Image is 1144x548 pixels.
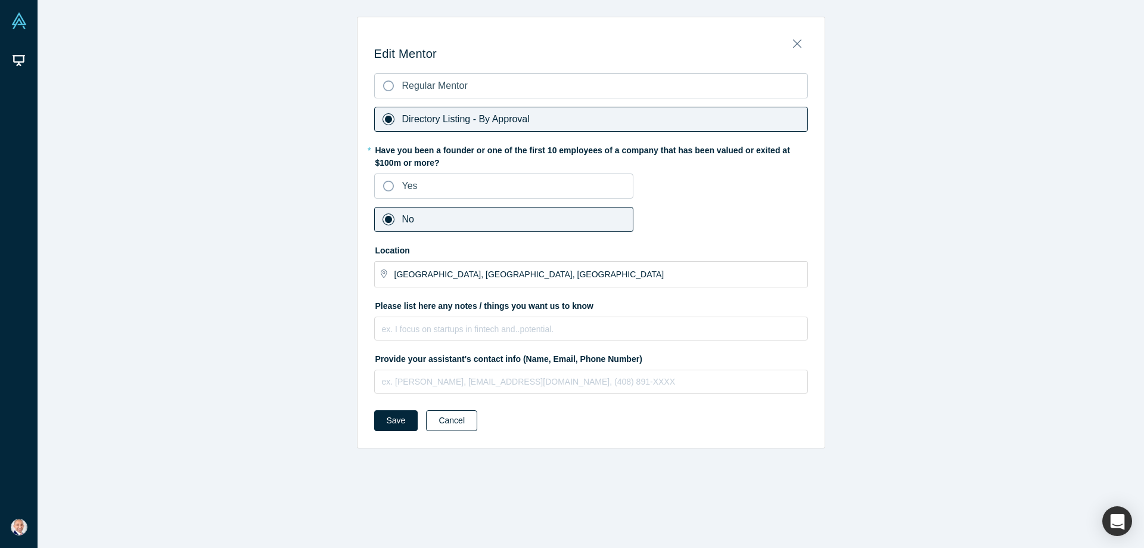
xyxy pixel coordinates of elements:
[402,81,468,91] span: Regular Mentor
[383,374,800,398] div: rdw-editor
[383,321,800,345] div: rdw-editor
[374,410,418,431] button: Save
[374,370,808,394] div: rdw-wrapper
[11,13,27,29] img: Alchemist Vault Logo
[374,296,808,312] label: Please list here any notes / things you want us to know
[426,410,477,431] button: Cancel
[374,47,808,61] h3: Edit Mentor
[11,519,27,535] img: Haas V's Account
[402,181,418,191] span: Yes
[374,140,808,169] label: Have you been a founder or one of the first 10 employees of a company that has been valued or exi...
[374,349,808,366] label: Provide your assistant's contact info (Name, Email, Phone Number)
[402,114,530,124] span: Directory Listing - By Approval
[785,32,810,49] button: Close
[374,317,808,340] div: rdw-wrapper
[394,262,807,287] input: Enter a location
[402,214,414,224] span: No
[374,240,808,257] label: Location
